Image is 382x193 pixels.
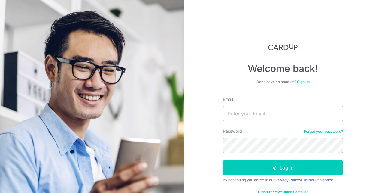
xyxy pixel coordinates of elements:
[223,106,343,121] input: Enter your Email
[297,79,310,84] a: Sign up
[268,43,298,51] img: CardUp Logo
[223,160,343,175] button: Log in
[223,63,343,75] h4: Welcome back!
[275,178,300,182] a: Privacy Policy
[303,178,333,182] a: Terms Of Service
[223,128,242,134] label: Password
[223,79,343,84] div: Don’t have an account?
[304,129,343,134] a: Forgot your password?
[223,178,343,182] div: By continuing you agree to our &
[223,96,233,102] label: Email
